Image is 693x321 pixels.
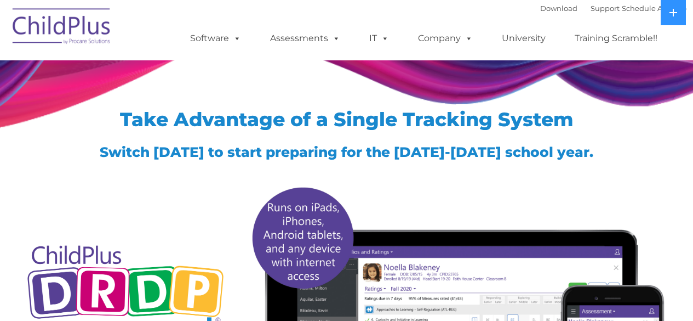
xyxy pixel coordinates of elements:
[358,27,400,49] a: IT
[259,27,351,49] a: Assessments
[622,4,686,13] a: Schedule A Demo
[491,27,557,49] a: University
[7,1,117,55] img: ChildPlus by Procare Solutions
[540,4,577,13] a: Download
[407,27,484,49] a: Company
[591,4,620,13] a: Support
[100,144,593,160] span: Switch [DATE] to start preparing for the [DATE]-[DATE] school year.
[120,108,574,131] span: Take Advantage of a Single Tracking System
[540,4,686,13] font: |
[179,27,252,49] a: Software
[564,27,668,49] a: Training Scramble!!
